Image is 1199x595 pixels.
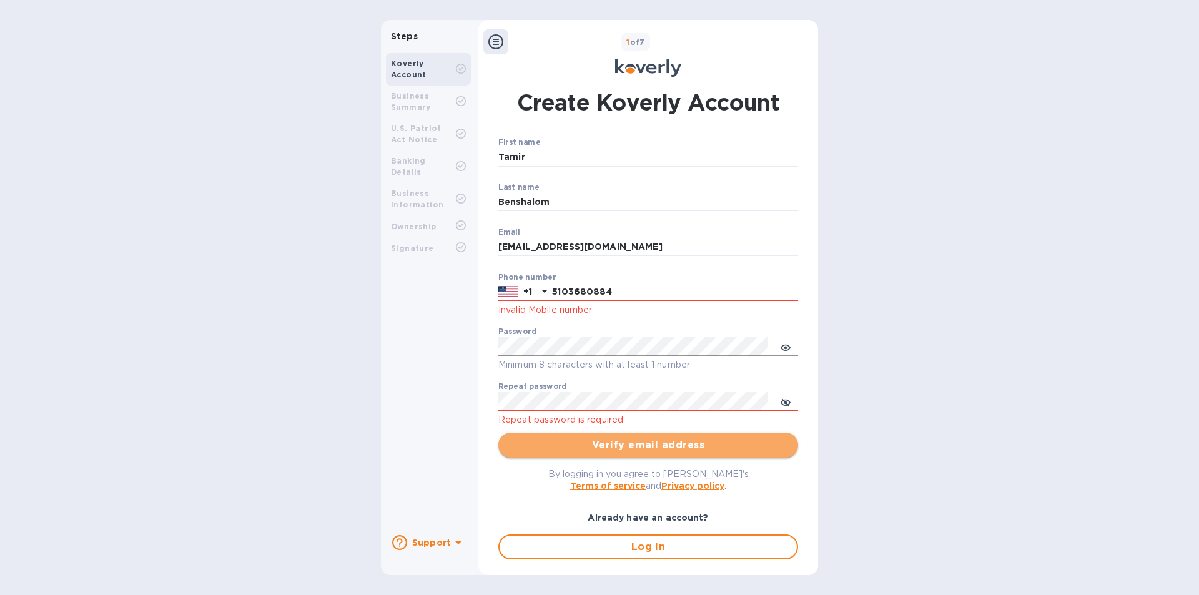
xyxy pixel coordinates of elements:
[498,303,798,317] p: Invalid Mobile number
[498,229,520,236] label: Email
[498,285,518,298] img: US
[508,438,788,453] span: Verify email address
[626,37,629,47] span: 1
[498,433,798,458] button: Verify email address
[773,334,798,359] button: toggle password visibility
[498,413,798,427] p: Repeat password is required
[391,156,426,177] b: Banking Details
[498,139,540,147] label: First name
[391,243,434,253] b: Signature
[510,539,787,554] span: Log in
[498,383,567,391] label: Repeat password
[498,184,540,191] label: Last name
[548,469,749,491] span: By logging in you agree to [PERSON_NAME]'s and .
[498,238,798,257] input: Email
[391,189,443,209] b: Business Information
[391,124,442,144] b: U.S. Patriot Act Notice
[773,389,798,414] button: toggle password visibility
[588,513,708,523] b: Already have an account?
[570,481,646,491] a: Terms of service
[498,328,536,336] label: Password
[661,481,724,491] a: Privacy policy
[498,273,556,281] label: Phone number
[498,193,798,212] input: Enter your last name
[498,358,798,372] p: Minimum 8 characters with at least 1 number
[391,59,427,79] b: Koverly Account
[391,91,431,112] b: Business Summary
[391,31,418,41] b: Steps
[412,538,451,548] b: Support
[626,37,645,47] b: of 7
[391,222,437,231] b: Ownership
[498,148,798,167] input: Enter your first name
[498,534,798,559] button: Log in
[517,87,780,118] h1: Create Koverly Account
[523,285,532,298] p: +1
